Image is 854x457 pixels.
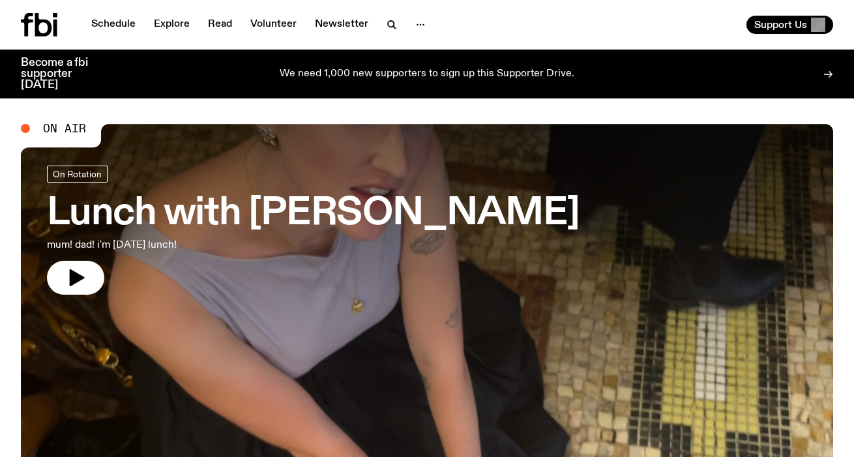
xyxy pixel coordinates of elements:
span: On Rotation [53,169,102,179]
h3: Lunch with [PERSON_NAME] [47,196,580,232]
span: Support Us [754,19,807,31]
a: Newsletter [307,16,376,34]
h3: Become a fbi supporter [DATE] [21,57,104,91]
p: We need 1,000 new supporters to sign up this Supporter Drive. [280,68,574,80]
p: mum! dad! i'm [DATE] lunch! [47,237,381,253]
a: Explore [146,16,198,34]
a: Lunch with [PERSON_NAME]mum! dad! i'm [DATE] lunch! [47,166,580,295]
span: On Air [43,123,86,134]
button: Support Us [746,16,833,34]
a: Volunteer [243,16,304,34]
a: On Rotation [47,166,108,183]
a: Schedule [83,16,143,34]
a: Read [200,16,240,34]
